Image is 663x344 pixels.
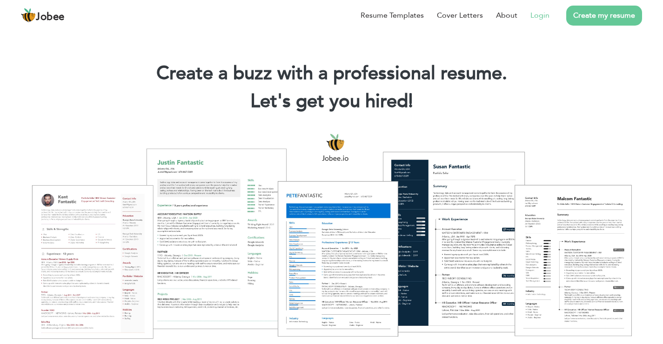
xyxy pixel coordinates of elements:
[496,10,517,21] a: About
[361,10,424,21] a: Resume Templates
[14,61,649,86] h1: Create a buzz with a professional resume.
[296,88,413,114] span: get you hired!
[530,10,549,21] a: Login
[437,10,483,21] a: Cover Letters
[409,88,413,114] span: |
[14,89,649,114] h2: Let's
[36,12,65,22] span: Jobee
[566,6,642,26] a: Create my resume
[21,8,65,23] a: Jobee
[21,8,36,23] img: jobee.io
